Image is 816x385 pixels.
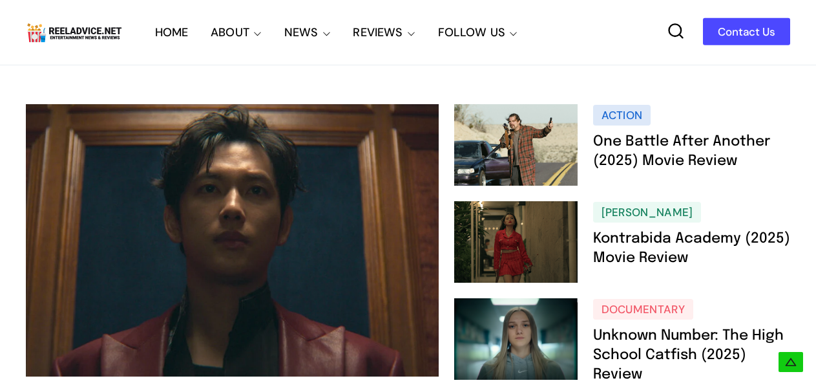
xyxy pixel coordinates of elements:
img: Unknown Number: The High School Catfish (2025) Review [454,298,578,380]
img: One Battle After Another (2025) Movie Review [454,104,578,186]
a: Contact Us [703,18,790,45]
img: Reel Advice Movie Reviews [26,20,123,45]
a: [PERSON_NAME] [593,202,702,223]
a: Unknown Number: The High School Catfish (2025) Review [454,298,593,380]
a: Unknown Number: The High School Catfish (2025) Review [593,329,784,382]
a: action [593,105,651,126]
a: documentary [593,299,693,320]
img: Mantis (2025) Movie Review [26,104,439,377]
img: Kontrabida Academy (2025) Movie Review [454,201,578,283]
a: Kontrabida Academy (2025) Movie Review [593,232,790,265]
a: One Battle After Another (2025) Movie Review [454,104,593,186]
a: One Battle After Another (2025) Movie Review [593,135,770,168]
a: Kontrabida Academy (2025) Movie Review [454,201,593,283]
